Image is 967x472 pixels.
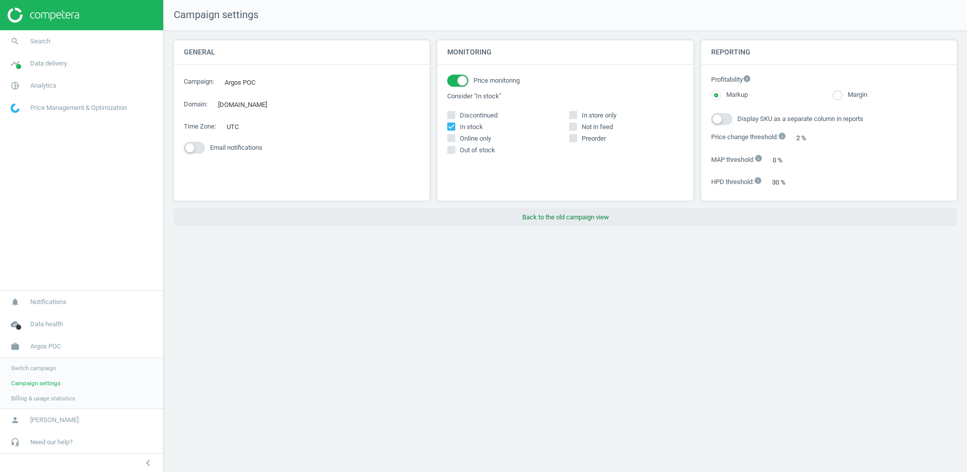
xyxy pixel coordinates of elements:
[30,342,61,351] span: Argos POC
[6,433,25,452] i: headset_mic
[580,123,615,132] span: Not in feed
[711,176,762,187] label: HPD threshold :
[30,438,73,447] span: Need our help?
[164,8,258,22] span: Campaign settings
[447,92,683,101] label: Consider "In stock"
[6,54,25,73] i: timeline
[437,40,693,64] h4: Monitoring
[11,364,56,372] span: Switch campaign
[213,97,283,112] div: [DOMAIN_NAME]
[711,75,947,85] label: Profitability
[11,103,20,113] img: wGWNvw8QSZomAAAAABJRU5ErkJggg==
[580,134,608,143] span: Preorder
[6,76,25,95] i: pie_chart_outlined
[6,292,25,312] i: notifications
[768,152,799,168] div: 0 %
[30,59,67,68] span: Data delivery
[135,456,161,469] button: chevron_left
[721,90,748,100] label: Markup
[791,130,822,146] div: 2 %
[8,8,79,23] img: ajHJNr6hYgQAAAAASUVORK5CYII=
[219,75,271,90] div: Argos POC
[30,416,79,425] span: [PERSON_NAME]
[30,103,127,112] span: Price Management & Optimization
[580,111,618,120] span: In store only
[778,132,786,140] i: info
[174,40,430,64] h4: General
[6,337,25,356] i: work
[711,154,763,165] label: MAP threshold :
[767,174,802,190] div: 30 %
[210,143,262,152] span: Email notifications
[6,315,25,334] i: cloud_done
[11,379,60,387] span: Campaign settings
[6,410,25,430] i: person
[30,298,66,307] span: Notifications
[754,176,762,185] i: info
[30,320,63,329] span: Data health
[458,146,497,155] span: Out of stock
[458,111,500,120] span: Discontinued
[458,134,493,143] span: Online only
[221,119,254,135] div: UTC
[184,77,214,86] label: Campaign :
[458,123,485,132] span: In stock
[11,394,75,402] span: Billing & usage statistics
[711,132,786,143] label: Price change threshold :
[737,114,863,124] span: Display SKU as a separate column in reports
[6,32,25,51] i: search
[701,40,957,64] h4: Reporting
[473,76,520,85] span: Price monitoring
[174,208,957,226] button: Back to the old campaign view
[184,100,208,109] label: Domain :
[142,457,154,469] i: chevron_left
[754,154,763,162] i: info
[743,75,751,83] i: info
[30,37,50,46] span: Search
[30,81,56,90] span: Analytics
[184,122,216,131] label: Time Zone :
[843,90,867,100] label: Margin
